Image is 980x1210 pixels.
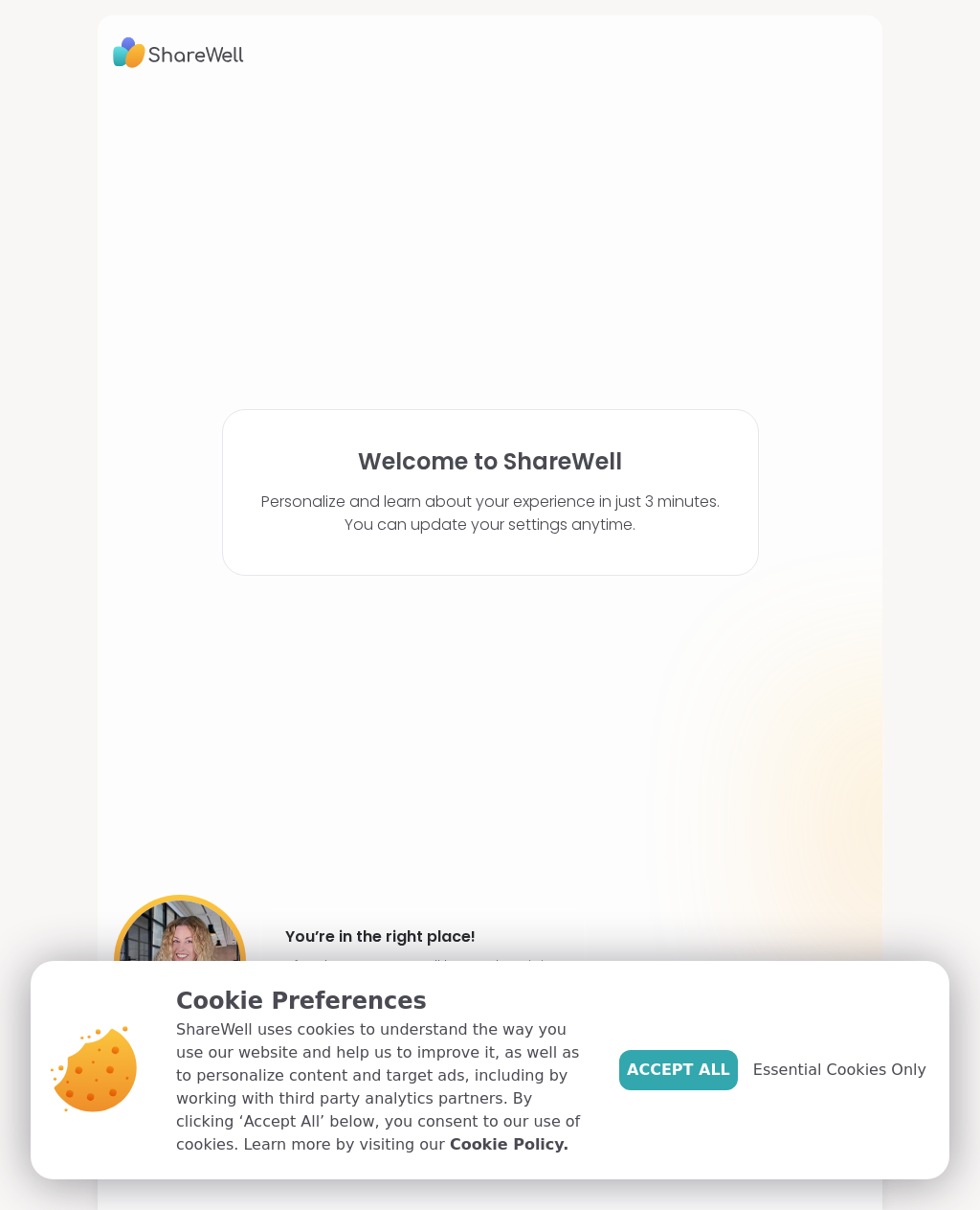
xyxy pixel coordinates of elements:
[753,1059,926,1082] span: Essential Cookies Only
[627,1059,730,1082] span: Accept All
[285,922,561,952] h4: You’re in the right place!
[114,895,246,1027] img: User image
[358,448,622,475] h1: Welcome to ShareWell
[450,1133,568,1156] a: Cookie Policy.
[176,1018,589,1156] p: ShareWell uses cookies to understand the way you use our website and help us to improve it, as we...
[619,1050,738,1090] button: Accept All
[261,491,720,537] p: Personalize and learn about your experience in just 3 minutes. You can update your settings anytime.
[113,31,244,75] img: ShareWell Logo
[176,984,589,1018] p: Cookie Preferences
[285,958,561,989] p: After these steps, you’ll be ready to join your first support session.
